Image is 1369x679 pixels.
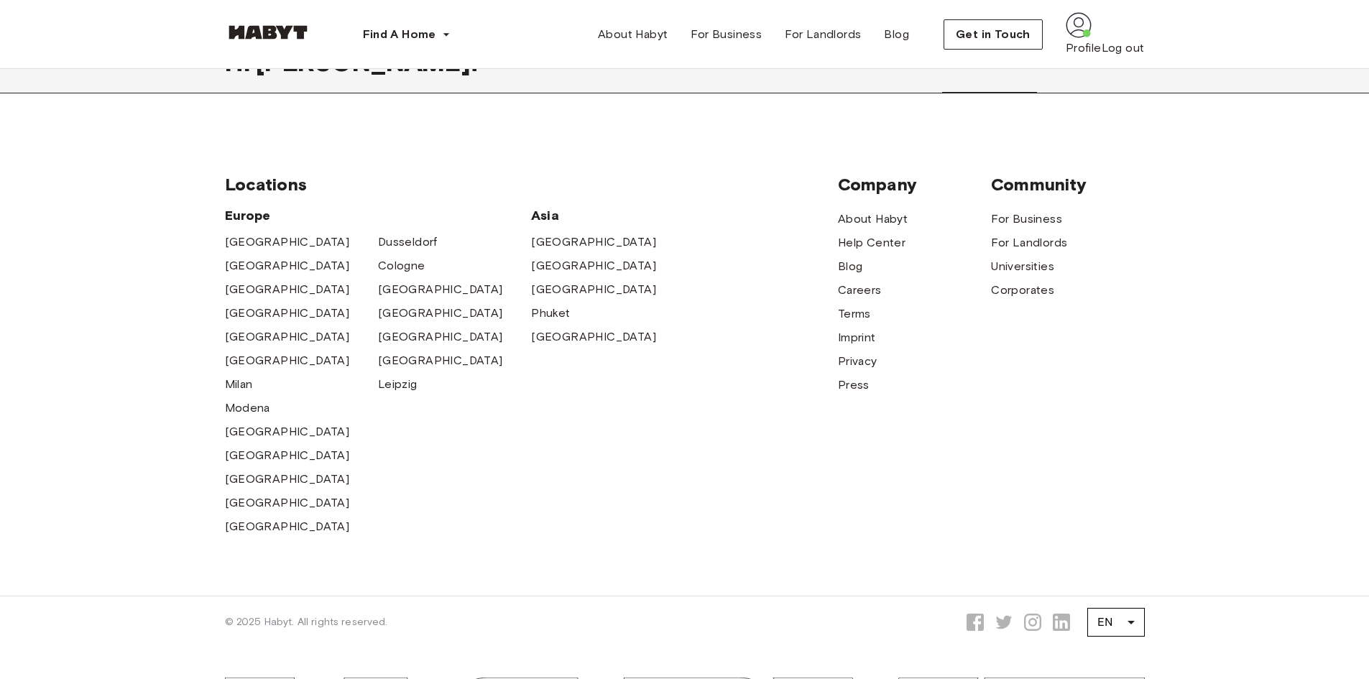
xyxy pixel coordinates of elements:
a: [GEOGRAPHIC_DATA] [225,447,350,464]
button: Get in Touch [944,19,1043,50]
a: Phuket [531,305,570,322]
div: EN [1087,602,1145,642]
span: About Habyt [598,26,668,43]
a: Milan [225,376,253,393]
a: For Landlords [991,234,1067,251]
a: Imprint [838,329,876,346]
a: Blog [872,20,921,49]
a: Leipzig [378,376,418,393]
a: [GEOGRAPHIC_DATA] [531,257,656,274]
a: For Landlords [773,20,872,49]
span: Get in Touch [956,26,1031,43]
a: [GEOGRAPHIC_DATA] [378,281,503,298]
a: [GEOGRAPHIC_DATA] [225,257,350,274]
a: [GEOGRAPHIC_DATA] [225,305,350,322]
a: [GEOGRAPHIC_DATA] [225,328,350,346]
a: About Habyt [586,20,679,49]
a: Universities [991,258,1054,275]
a: [GEOGRAPHIC_DATA] [225,234,350,251]
a: Terms [838,305,871,323]
span: [PERSON_NAME] ! [256,47,478,77]
img: avatar [1066,12,1092,38]
a: [GEOGRAPHIC_DATA] [378,328,503,346]
button: Log out [1102,40,1145,57]
span: Community [991,174,1144,195]
span: Europe [225,207,532,224]
a: Corporates [991,282,1054,299]
a: [GEOGRAPHIC_DATA] [225,423,350,440]
a: Privacy [838,353,877,370]
span: Company [838,174,991,195]
a: About Habyt [838,211,908,228]
a: [GEOGRAPHIC_DATA] [378,305,503,322]
a: [GEOGRAPHIC_DATA] [531,234,656,251]
a: Profile [1066,40,1102,57]
a: Modena [225,399,270,417]
a: [GEOGRAPHIC_DATA] [378,352,503,369]
img: Habyt [225,25,311,40]
a: Careers [838,282,882,299]
a: Cologne [378,257,425,274]
a: Dusseldorf [378,234,438,251]
button: Find A Home [351,20,462,49]
span: Asia [531,207,684,224]
a: [GEOGRAPHIC_DATA] [225,471,350,488]
a: [GEOGRAPHIC_DATA] [225,494,350,512]
span: For Business [691,26,762,43]
a: [GEOGRAPHIC_DATA] [225,352,350,369]
a: For Business [991,211,1062,228]
a: [GEOGRAPHIC_DATA] [225,281,350,298]
a: [GEOGRAPHIC_DATA] [531,281,656,298]
a: For Business [679,20,773,49]
span: Blog [884,26,909,43]
a: Press [838,377,870,394]
a: [GEOGRAPHIC_DATA] [225,518,350,535]
span: Locations [225,174,838,195]
a: [GEOGRAPHIC_DATA] [531,328,656,346]
span: For Landlords [785,26,861,43]
span: Find A Home [363,26,436,43]
span: Hi [225,47,256,77]
a: Blog [838,258,863,275]
span: © 2025 Habyt. All rights reserved. [225,615,388,629]
a: Help Center [838,234,905,251]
